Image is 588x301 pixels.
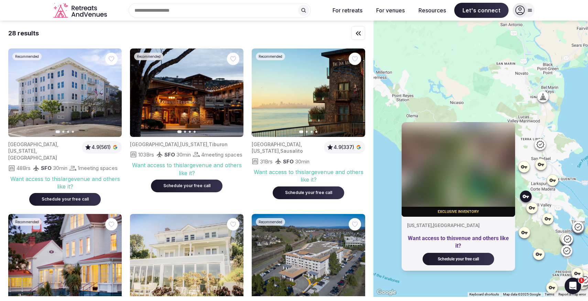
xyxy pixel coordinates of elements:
a: Visit the homepage [53,3,108,18]
button: Go to slide 2 [184,131,186,133]
button: Go to slide 1 [56,296,60,299]
button: Go to slide 1 [177,130,182,133]
a: Schedule your free call [273,189,344,195]
div: Want access to this large venue and others like it? [8,175,122,191]
button: Go to slide 4 [194,131,196,133]
span: SFO [283,158,294,165]
span: , [57,141,58,147]
span: , [432,223,433,228]
div: Recommended [134,53,163,60]
div: Schedule your free call [281,190,336,196]
span: 30 min [176,151,191,158]
button: Go to slide 4 [72,296,74,298]
span: [GEOGRAPHIC_DATA] [8,155,57,161]
button: Go to slide 4 [315,131,317,133]
span: Recommended [15,219,39,224]
button: Go to slide 2 [306,131,308,133]
span: Map data ©2025 Google [503,292,541,296]
div: Recommended [256,218,285,226]
span: Sausalito [280,148,303,154]
span: Recommended [259,219,282,224]
img: Featured image for venue [130,49,243,137]
span: [US_STATE] [252,148,279,154]
button: Go to slide 2 [306,296,308,298]
div: Schedule your free call [431,256,486,262]
span: Recommended [15,54,39,59]
div: Recommended [12,53,42,60]
span: 1 [579,278,584,283]
svg: Retreats and Venues company logo [53,3,108,18]
button: Go to slide 1 [299,296,304,299]
button: Go to slide 3 [311,131,313,133]
div: Exclusive inventory [402,209,515,214]
span: 4.9 (561) [91,144,111,151]
span: SFO [164,151,175,158]
span: SFO [41,165,52,171]
span: 4 meeting spaces [201,151,242,158]
span: [GEOGRAPHIC_DATA] [130,141,179,147]
button: Go to slide 4 [194,296,196,298]
button: Go to slide 4 [72,131,74,133]
span: [GEOGRAPHIC_DATA] [252,141,301,147]
img: Google [375,288,398,297]
span: 48 Brs [17,164,31,172]
button: 4.9(337) [327,144,362,151]
button: Go to slide 2 [62,296,64,298]
button: Go to slide 3 [67,131,69,133]
span: , [179,141,180,147]
a: Schedule your free call [151,182,222,189]
span: [GEOGRAPHIC_DATA] [8,141,57,147]
span: 103 Brs [138,151,154,158]
button: Go to slide 3 [67,296,69,298]
a: Terms (opens in new tab) [545,292,554,296]
span: Tiburon [209,141,228,147]
span: [US_STATE] [8,148,35,154]
span: Recommended [137,54,161,59]
button: Go to slide 3 [189,131,191,133]
div: Want access to this large venue and others like it? [252,168,365,184]
button: Go to slide 1 [56,130,60,133]
span: , [207,141,209,147]
button: Go to slide 3 [189,296,191,298]
span: 4.9 (337) [334,144,354,151]
button: Go to slide 2 [184,296,186,298]
div: Want access to this venue and others like it? [407,234,510,250]
button: Keyboard shortcuts [469,292,499,297]
span: [GEOGRAPHIC_DATA] [433,223,480,228]
div: Want access to this large venue and others like it? [130,161,243,177]
button: Resources [413,3,451,18]
span: 31 Brs [260,158,273,165]
button: Go to slide 1 [299,130,304,133]
span: 30 min [53,164,67,172]
button: For retreats [327,3,368,18]
span: Recommended [259,54,282,59]
div: Schedule your free call [37,196,92,202]
span: [US_STATE] [180,141,207,147]
span: , [301,141,302,147]
div: Schedule your free call [159,183,214,189]
span: 1 meeting spaces [78,164,118,172]
div: 28 results [8,29,39,37]
span: , [279,148,280,154]
a: Report a map error [558,292,586,296]
a: Schedule your free call [29,195,101,202]
iframe: Intercom live chat [565,278,581,294]
div: Recommended [256,53,285,60]
img: Blurred cover image for a premium venue [402,122,515,217]
span: [US_STATE] [407,223,432,228]
img: Featured image for venue [252,49,365,137]
a: Schedule your free call [423,257,494,261]
button: Map camera controls [571,275,585,289]
button: Go to slide 2 [62,131,64,133]
button: For venues [371,3,410,18]
button: Go to slide 1 [177,296,182,299]
button: 4.9(561) [85,144,119,151]
span: 30 min [295,158,309,165]
div: Recommended [12,218,42,226]
img: Featured image for venue [8,49,122,137]
button: Go to slide 4 [315,296,317,298]
button: Go to slide 3 [311,296,313,298]
a: Open this area in Google Maps (opens a new window) [375,288,398,297]
span: , [35,148,37,154]
span: Let's connect [454,3,509,18]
